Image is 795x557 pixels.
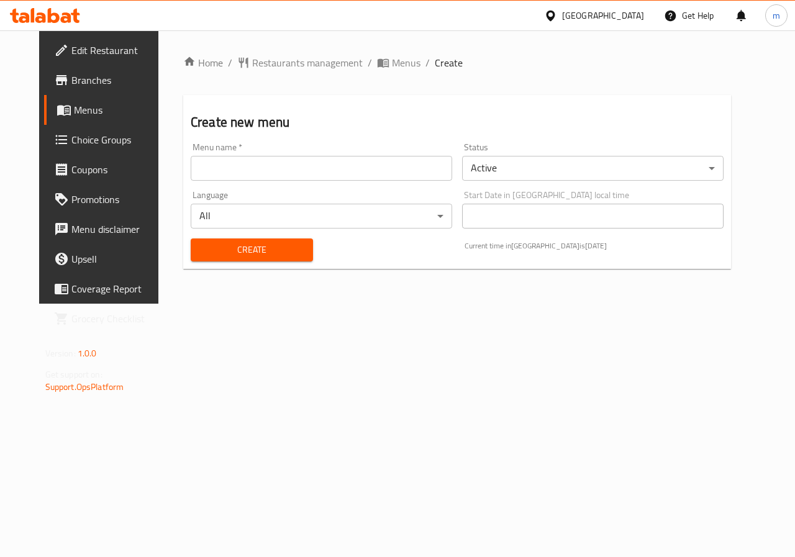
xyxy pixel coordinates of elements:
a: Coupons [44,155,172,184]
button: Create [191,238,313,261]
a: Menus [44,95,172,125]
span: Restaurants management [252,55,363,70]
span: Coupons [71,162,162,177]
nav: breadcrumb [183,55,731,70]
h2: Create new menu [191,113,724,132]
a: Branches [44,65,172,95]
span: m [773,9,780,22]
li: / [228,55,232,70]
span: Promotions [71,192,162,207]
p: Current time in [GEOGRAPHIC_DATA] is [DATE] [465,240,724,251]
span: Get support on: [45,366,102,383]
a: Support.OpsPlatform [45,379,124,395]
span: Menus [392,55,420,70]
a: Restaurants management [237,55,363,70]
a: Menus [377,55,420,70]
span: Menus [74,102,162,117]
span: Edit Restaurant [71,43,162,58]
span: Upsell [71,251,162,266]
a: Choice Groups [44,125,172,155]
a: Grocery Checklist [44,304,172,333]
span: Grocery Checklist [71,311,162,326]
span: Create [201,242,303,258]
a: Edit Restaurant [44,35,172,65]
div: [GEOGRAPHIC_DATA] [562,9,644,22]
li: / [368,55,372,70]
span: Version: [45,345,76,361]
a: Menu disclaimer [44,214,172,244]
a: Home [183,55,223,70]
span: Menu disclaimer [71,222,162,237]
span: Choice Groups [71,132,162,147]
a: Upsell [44,244,172,274]
a: Promotions [44,184,172,214]
span: Branches [71,73,162,88]
li: / [425,55,430,70]
div: Active [462,156,724,181]
span: Create [435,55,463,70]
input: Please enter Menu name [191,156,452,181]
span: Coverage Report [71,281,162,296]
span: 1.0.0 [78,345,97,361]
a: Coverage Report [44,274,172,304]
div: All [191,204,452,229]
